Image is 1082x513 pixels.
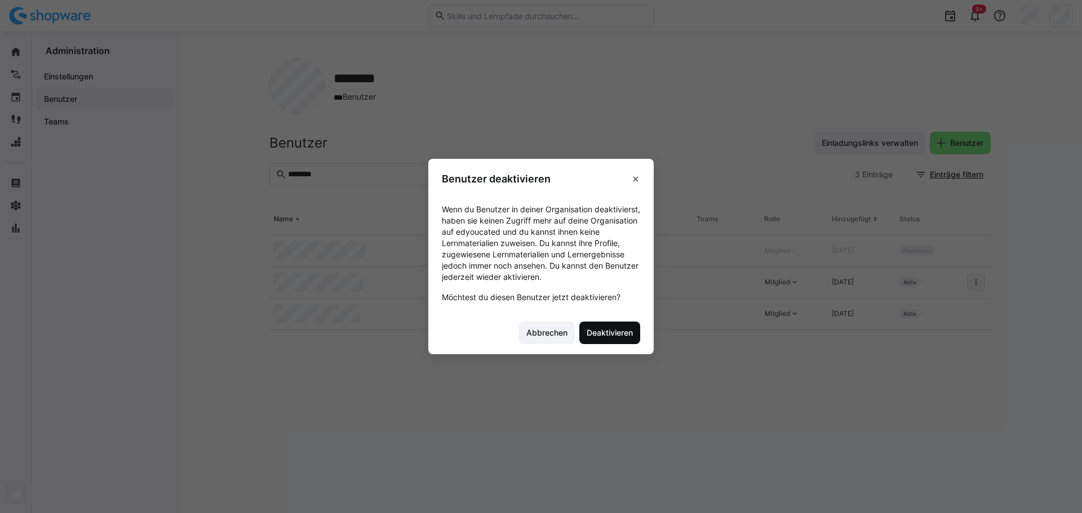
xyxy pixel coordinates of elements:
span: Möchtest du diesen Benutzer jetzt deaktivieren? [442,292,640,303]
h3: Benutzer deaktivieren [442,172,551,185]
span: Abbrechen [525,327,569,338]
span: Deaktivieren [585,327,635,338]
button: Abbrechen [519,322,575,344]
span: Wenn du Benutzer in deiner Organisation deaktivierst, haben sie keinen Zugriff mehr auf deine Org... [442,204,640,283]
button: Deaktivieren [579,322,640,344]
